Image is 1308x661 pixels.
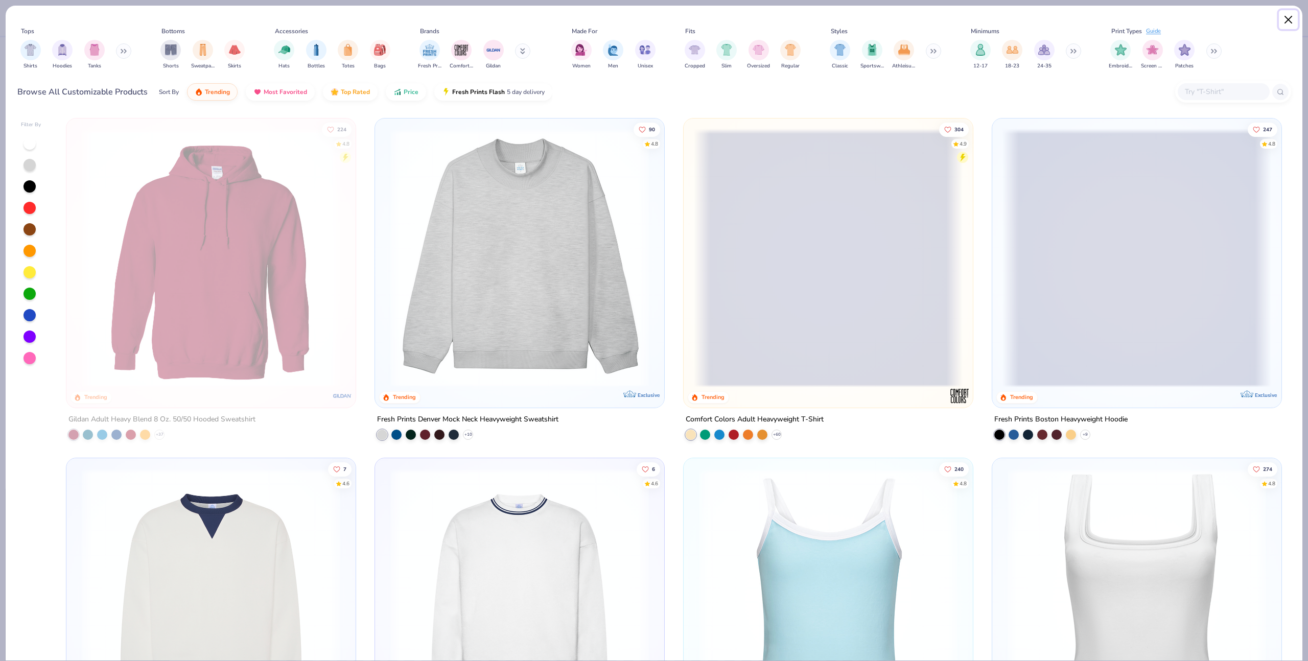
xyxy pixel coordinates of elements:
[832,62,848,70] span: Classic
[834,44,846,56] img: Classic Image
[88,62,101,70] span: Tanks
[892,40,916,70] button: filter button
[689,44,700,56] img: Cropped Image
[652,466,655,471] span: 6
[323,83,378,101] button: Top Rated
[341,88,370,96] span: Top Rated
[322,122,352,136] button: Like
[165,44,177,56] img: Shorts Image
[253,88,262,96] img: most_fav.gif
[939,462,969,476] button: Like
[450,62,473,70] span: Comfort Colors
[1175,62,1194,70] span: Patches
[860,62,884,70] span: Sportswear
[20,40,41,70] div: filter for Shirts
[278,44,290,56] img: Hats Image
[572,27,597,36] div: Made For
[1002,40,1022,70] button: filter button
[572,62,591,70] span: Women
[867,44,878,56] img: Sportswear Image
[831,27,848,36] div: Styles
[685,27,695,36] div: Fits
[970,40,991,70] button: filter button
[603,40,623,70] button: filter button
[370,40,390,70] div: filter for Bags
[161,27,185,36] div: Bottoms
[52,40,73,70] button: filter button
[1002,40,1022,70] div: filter for 18-23
[716,40,737,70] button: filter button
[1174,40,1195,70] button: filter button
[639,44,651,56] img: Unisex Image
[84,40,105,70] button: filter button
[163,62,179,70] span: Shorts
[274,40,294,70] div: filter for Hats
[830,40,850,70] button: filter button
[571,40,592,70] button: filter button
[53,62,72,70] span: Hoodies
[638,62,653,70] span: Unisex
[898,44,910,56] img: Athleisure Image
[651,140,658,148] div: 4.8
[975,44,986,56] img: 12-17 Image
[507,86,545,98] span: 5 day delivery
[1037,62,1052,70] span: 24-35
[721,44,732,56] img: Slim Image
[195,88,203,96] img: trending.gif
[1038,44,1050,56] img: 24-35 Image
[187,83,238,101] button: Trending
[1268,140,1275,148] div: 4.8
[892,62,916,70] span: Athleisure
[1109,40,1132,70] div: filter for Embroidery
[160,40,181,70] button: filter button
[608,62,618,70] span: Men
[25,44,36,56] img: Shirts Image
[785,44,797,56] img: Regular Image
[68,413,255,426] div: Gildan Adult Heavy Blend 8 Oz. 50/50 Hooded Sweatshirt
[342,44,354,56] img: Totes Image
[20,40,41,70] button: filter button
[753,44,764,56] img: Oversized Image
[637,462,660,476] button: Like
[1007,44,1018,56] img: 18-23 Image
[575,44,587,56] img: Women Image
[160,40,181,70] div: filter for Shorts
[275,27,308,36] div: Accessories
[1179,44,1190,56] img: Patches Image
[420,27,439,36] div: Brands
[651,480,658,487] div: 4.6
[342,62,355,70] span: Totes
[971,27,999,36] div: Minimums
[385,129,654,387] img: f5d85501-0dbb-4ee4-b115-c08fa3845d83
[434,83,552,101] button: Fresh Prints Flash5 day delivery
[780,40,801,70] button: filter button
[422,42,437,58] img: Fresh Prints Image
[892,40,916,70] div: filter for Athleisure
[994,413,1128,426] div: Fresh Prints Boston Heavyweight Hoodie
[374,62,386,70] span: Bags
[454,42,469,58] img: Comfort Colors Image
[608,44,619,56] img: Men Image
[191,40,215,70] div: filter for Sweatpants
[452,88,505,96] span: Fresh Prints Flash
[278,62,290,70] span: Hats
[780,40,801,70] div: filter for Regular
[1254,392,1276,398] span: Exclusive
[1115,44,1127,56] img: Embroidery Image
[386,83,426,101] button: Price
[57,44,68,56] img: Hoodies Image
[418,40,441,70] div: filter for Fresh Prints
[89,44,100,56] img: Tanks Image
[960,480,967,487] div: 4.8
[860,40,884,70] div: filter for Sportswear
[450,40,473,70] div: filter for Comfort Colors
[343,480,350,487] div: 4.6
[486,62,501,70] span: Gildan
[603,40,623,70] div: filter for Men
[781,62,800,70] span: Regular
[21,27,34,36] div: Tops
[483,40,504,70] div: filter for Gildan
[159,87,179,97] div: Sort By
[344,466,347,471] span: 7
[274,40,294,70] button: filter button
